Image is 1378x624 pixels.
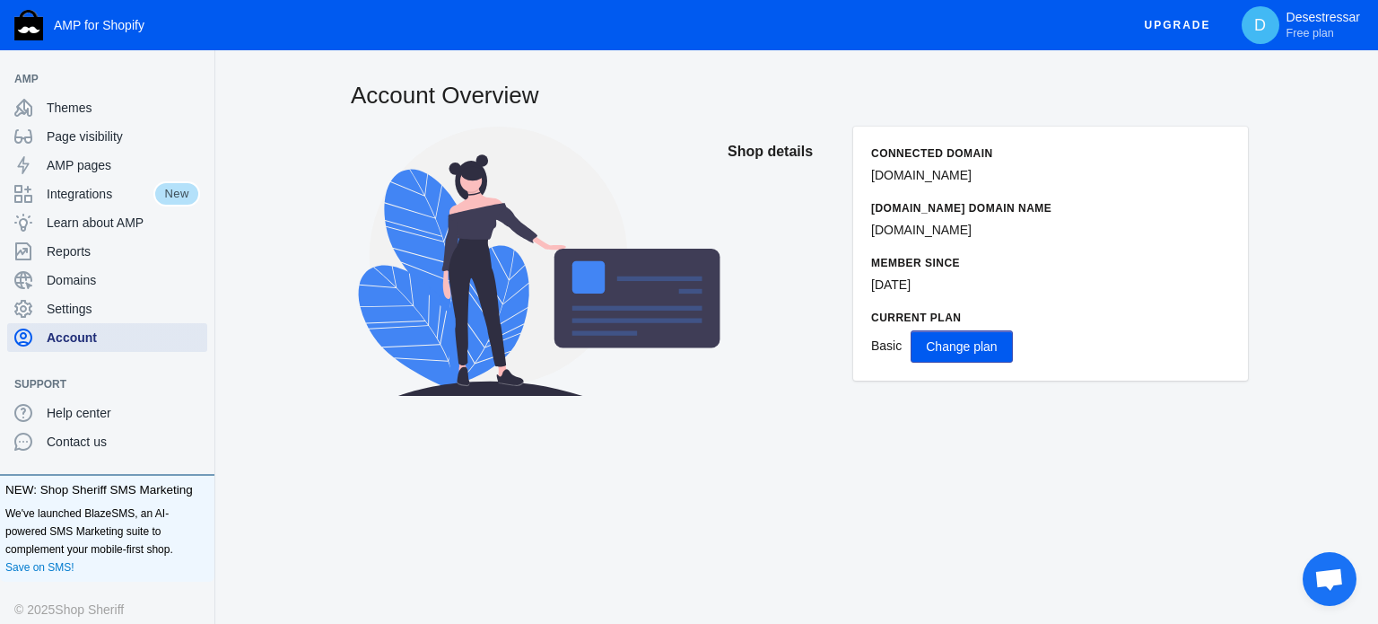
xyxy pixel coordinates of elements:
span: Reports [47,242,200,260]
span: Change plan [926,339,997,354]
div: Bate-papo aberto [1303,552,1356,606]
a: AMP pages [7,151,207,180]
a: Page visibility [7,122,207,151]
button: Change plan [911,330,1012,363]
span: New [153,181,200,207]
h2: Account Overview [351,79,1248,111]
span: Integrations [47,185,153,203]
span: Account [47,329,200,347]
a: Account [7,323,207,352]
p: Desestressar [1286,10,1360,40]
a: Contact us [7,427,207,456]
button: Upgrade [1130,9,1225,42]
span: Basic [871,338,902,353]
p: [DOMAIN_NAME] [871,221,1230,240]
a: Domains [7,266,207,294]
button: Add a sales channel [182,381,211,388]
a: Settings [7,294,207,323]
a: IntegrationsNew [7,180,207,208]
span: Free plan [1286,26,1334,40]
span: Contact us [47,433,200,451]
span: Learn about AMP [47,214,200,232]
h6: Connected domain [871,145,1230,163]
p: [DOMAIN_NAME] [871,166,1230,185]
span: Page visibility [47,127,200,145]
a: Reports [7,237,207,266]
span: Help center [47,404,200,422]
a: Themes [7,93,207,122]
h2: Shop details [728,127,835,177]
span: Support [14,375,182,393]
img: Shop Sheriff Logo [14,10,43,40]
span: Domains [47,271,200,289]
span: D [1252,16,1269,34]
button: Add a sales channel [182,75,211,83]
h6: Current Plan [871,309,1230,327]
h6: Member since [871,254,1230,272]
span: Settings [47,300,200,318]
span: Themes [47,99,200,117]
h6: [DOMAIN_NAME] domain name [871,199,1230,217]
span: Upgrade [1145,9,1211,41]
a: Learn about AMP [7,208,207,237]
span: AMP [14,70,182,88]
span: AMP for Shopify [54,18,144,32]
span: AMP pages [47,156,200,174]
p: [DATE] [871,276,1230,294]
